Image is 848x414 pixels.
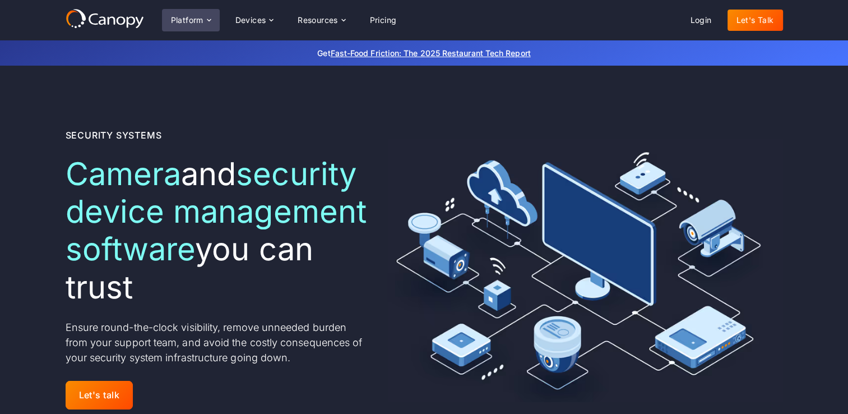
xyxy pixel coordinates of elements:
p: Ensure round-the-clock visibility, remove unneeded burden from your support team, and avoid the c... [66,320,370,365]
div: Platform [162,9,220,31]
div: Resources [289,9,354,31]
div: Devices [226,9,282,31]
div: Security Systems [66,128,162,142]
p: Get [150,47,699,59]
a: Fast-Food Friction: The 2025 Restaurant Tech Report [331,48,531,58]
a: Let's talk [66,381,133,410]
span: Camera [66,155,181,193]
div: Resources [298,16,338,24]
a: Login [682,10,721,31]
a: Pricing [361,10,406,31]
div: Let's talk [79,390,120,401]
div: Devices [235,16,266,24]
span: security device management software [66,155,367,268]
h1: and you can trust [66,155,370,306]
div: Platform [171,16,203,24]
a: Let's Talk [727,10,783,31]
